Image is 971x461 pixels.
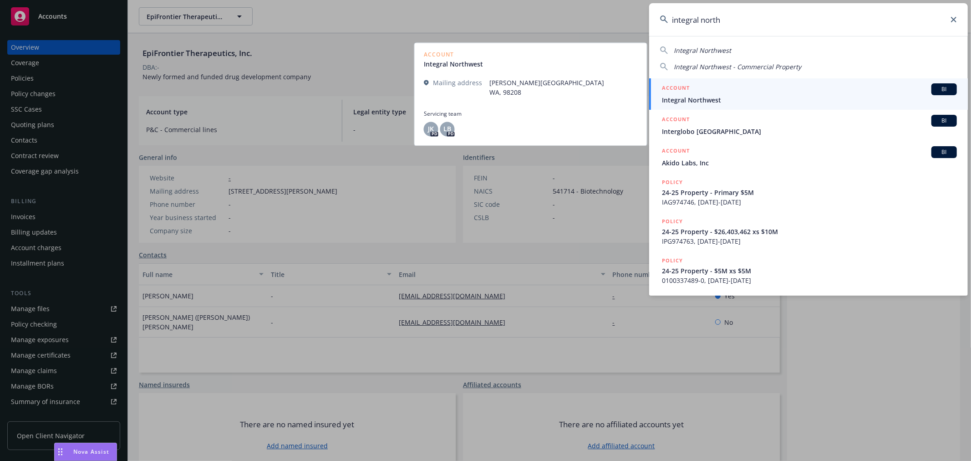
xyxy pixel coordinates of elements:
[649,212,968,251] a: POLICY24-25 Property - $26,403,462 xs $10MIPG974763, [DATE]-[DATE]
[662,188,957,197] span: 24-25 Property - Primary $5M
[649,173,968,212] a: POLICY24-25 Property - Primary $5MIAG974746, [DATE]-[DATE]
[662,266,957,276] span: 24-25 Property - $5M xs $5M
[662,227,957,236] span: 24-25 Property - $26,403,462 xs $10M
[662,197,957,207] span: IAG974746, [DATE]-[DATE]
[662,178,683,187] h5: POLICY
[662,95,957,105] span: Integral Northwest
[649,141,968,173] a: ACCOUNTBIAkido Labs, Inc
[662,83,690,94] h5: ACCOUNT
[674,62,801,71] span: Integral Northwest - Commercial Property
[649,110,968,141] a: ACCOUNTBIInterglobo [GEOGRAPHIC_DATA]
[662,127,957,136] span: Interglobo [GEOGRAPHIC_DATA]
[662,146,690,157] h5: ACCOUNT
[54,443,117,461] button: Nova Assist
[662,256,683,265] h5: POLICY
[935,148,953,156] span: BI
[73,448,109,456] span: Nova Assist
[662,236,957,246] span: IPG974763, [DATE]-[DATE]
[662,115,690,126] h5: ACCOUNT
[649,78,968,110] a: ACCOUNTBIIntegral Northwest
[662,217,683,226] h5: POLICY
[662,276,957,285] span: 0100337489-0, [DATE]-[DATE]
[674,46,731,55] span: Integral Northwest
[649,3,968,36] input: Search...
[935,85,953,93] span: BI
[935,117,953,125] span: BI
[649,251,968,290] a: POLICY24-25 Property - $5M xs $5M0100337489-0, [DATE]-[DATE]
[55,443,66,461] div: Drag to move
[662,158,957,168] span: Akido Labs, Inc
